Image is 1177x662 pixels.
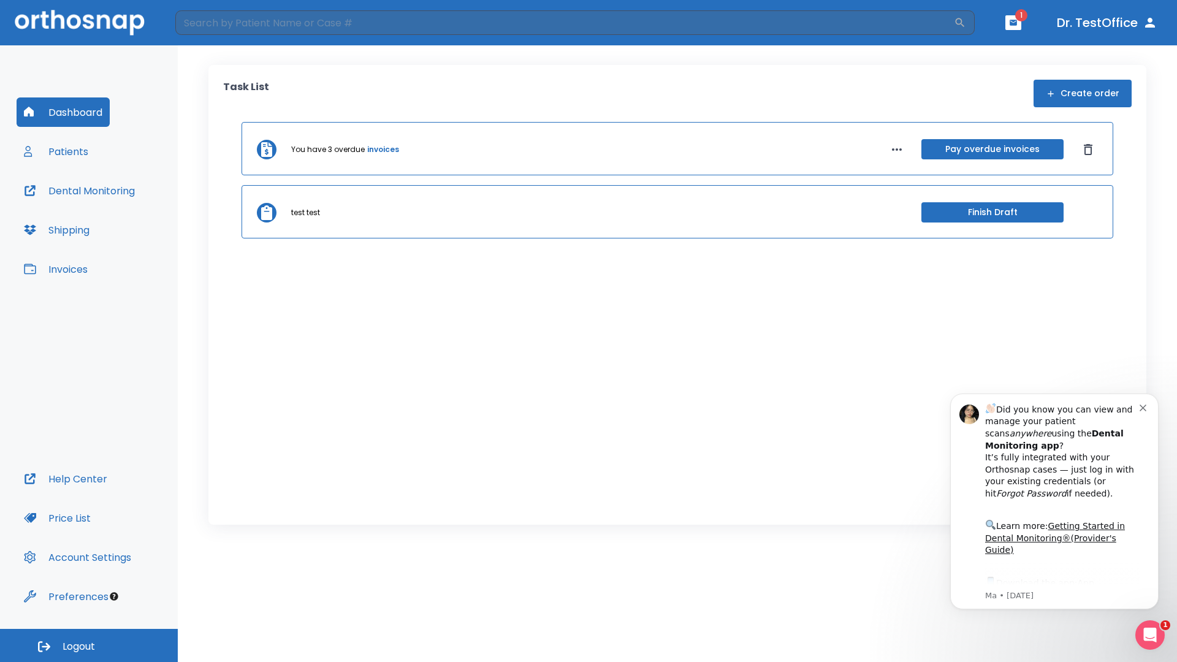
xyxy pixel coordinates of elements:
[1078,140,1098,159] button: Dismiss
[17,582,116,611] button: Preferences
[921,202,1064,223] button: Finish Draft
[932,378,1177,656] iframe: Intercom notifications message
[17,542,139,572] button: Account Settings
[1052,12,1162,34] button: Dr. TestOffice
[17,215,97,245] button: Shipping
[17,503,98,533] button: Price List
[291,207,320,218] p: test test
[17,464,115,493] button: Help Center
[223,80,269,107] p: Task List
[1034,80,1132,107] button: Create order
[1135,620,1165,650] iframe: Intercom live chat
[15,10,145,35] img: Orthosnap
[291,144,365,155] p: You have 3 overdue
[17,254,95,284] button: Invoices
[17,137,96,166] button: Patients
[367,144,399,155] a: invoices
[921,139,1064,159] button: Pay overdue invoices
[1015,9,1027,21] span: 1
[17,97,110,127] button: Dashboard
[1160,620,1170,630] span: 1
[17,176,142,205] button: Dental Monitoring
[175,10,954,35] input: Search by Patient Name or Case #
[109,591,120,602] div: Tooltip anchor
[63,640,95,653] span: Logout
